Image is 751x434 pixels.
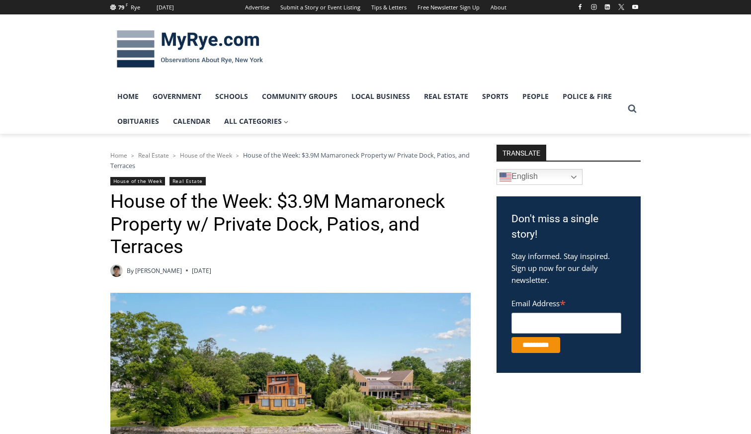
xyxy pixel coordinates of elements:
span: All Categories [224,116,289,127]
span: > [131,152,134,159]
a: Community Groups [255,84,344,109]
a: Real Estate [138,151,169,160]
a: English [497,169,583,185]
span: F [126,2,128,7]
p: Stay informed. Stay inspired. Sign up now for our daily newsletter. [511,250,626,286]
label: Email Address [511,293,621,311]
button: View Search Form [623,100,641,118]
a: Local Business [344,84,417,109]
a: All Categories [217,109,296,134]
a: Sports [475,84,515,109]
img: Patel, Devan - bio cropped 200x200 [110,264,123,277]
a: Real Estate [417,84,475,109]
a: Government [146,84,208,109]
a: [PERSON_NAME] [135,266,182,275]
span: By [127,266,134,275]
a: Schools [208,84,255,109]
time: [DATE] [192,266,211,275]
nav: Primary Navigation [110,84,623,134]
a: Real Estate [169,177,206,185]
a: YouTube [629,1,641,13]
a: Home [110,151,127,160]
strong: TRANSLATE [497,145,546,161]
img: MyRye.com [110,23,269,75]
a: Instagram [588,1,600,13]
div: Rye [131,3,140,12]
a: X [615,1,627,13]
span: > [173,152,176,159]
a: House of the Week [180,151,232,160]
h1: House of the Week: $3.9M Mamaroneck Property w/ Private Dock, Patios, and Terraces [110,190,471,259]
h3: Don't miss a single story! [511,211,626,243]
a: Linkedin [601,1,613,13]
img: en [500,171,511,183]
a: People [515,84,556,109]
a: Police & Fire [556,84,619,109]
nav: Breadcrumbs [110,150,471,171]
span: > [236,152,239,159]
a: Obituaries [110,109,166,134]
span: 79 [118,3,124,11]
span: House of the Week: $3.9M Mamaroneck Property w/ Private Dock, Patios, and Terraces [110,151,470,170]
div: [DATE] [157,3,174,12]
a: House of the Week [110,177,166,185]
a: Author image [110,264,123,277]
a: Home [110,84,146,109]
a: Calendar [166,109,217,134]
a: Facebook [574,1,586,13]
